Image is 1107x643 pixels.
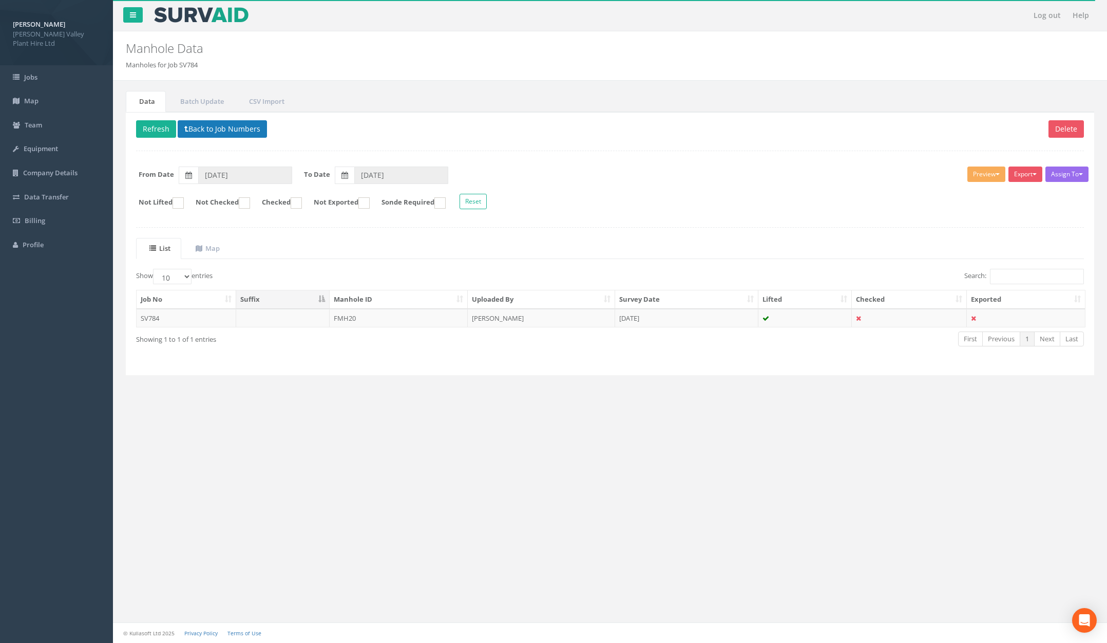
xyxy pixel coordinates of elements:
th: Checked: activate to sort column ascending [852,290,967,309]
label: Search: [964,269,1084,284]
span: Jobs [24,72,37,82]
a: Map [182,238,231,259]
li: Manholes for Job SV784 [126,60,198,70]
div: Open Intercom Messenger [1072,608,1097,633]
a: Previous [982,332,1020,346]
th: Lifted: activate to sort column ascending [758,290,852,309]
label: From Date [139,170,174,179]
button: Export [1008,167,1042,182]
a: [PERSON_NAME] [PERSON_NAME] Valley Plant Hire Ltd [13,17,100,48]
span: Profile [23,240,44,249]
button: Refresh [136,120,176,138]
span: Equipment [24,144,58,153]
label: Checked [252,197,302,209]
input: From Date [198,167,292,184]
button: Reset [460,194,487,209]
a: CSV Import [236,91,295,112]
label: Sonde Required [371,197,446,209]
span: [PERSON_NAME] Valley Plant Hire Ltd [13,29,100,48]
th: Uploaded By: activate to sort column ascending [468,290,615,309]
button: Preview [967,167,1005,182]
label: Not Checked [185,197,250,209]
td: [PERSON_NAME] [468,309,615,327]
strong: [PERSON_NAME] [13,20,65,29]
th: Job No: activate to sort column ascending [137,290,236,309]
a: Last [1060,332,1084,346]
td: SV784 [137,309,236,327]
label: Not Exported [303,197,370,209]
input: Search: [990,269,1084,284]
uib-tab-heading: Map [196,244,220,253]
a: Next [1034,332,1060,346]
a: First [958,332,983,346]
label: Show entries [136,269,213,284]
select: Showentries [153,269,192,284]
th: Manhole ID: activate to sort column ascending [330,290,468,309]
label: Not Lifted [128,197,184,209]
th: Suffix: activate to sort column descending [236,290,330,309]
th: Survey Date: activate to sort column ascending [615,290,758,309]
span: Data Transfer [24,192,69,201]
a: Terms of Use [227,630,261,637]
span: Team [25,120,42,130]
h2: Manhole Data [126,42,930,55]
span: Company Details [23,168,78,177]
button: Back to Job Numbers [178,120,267,138]
a: Data [126,91,166,112]
a: Privacy Policy [184,630,218,637]
td: FMH20 [330,309,468,327]
input: To Date [354,167,448,184]
a: List [136,238,181,259]
small: © Kullasoft Ltd 2025 [123,630,175,637]
td: [DATE] [615,309,758,327]
th: Exported: activate to sort column ascending [967,290,1085,309]
label: To Date [304,170,330,179]
span: Map [24,96,39,105]
a: Batch Update [167,91,235,112]
div: Showing 1 to 1 of 1 entries [136,330,522,344]
a: 1 [1020,332,1035,346]
button: Delete [1048,120,1084,138]
span: Billing [25,216,45,225]
button: Assign To [1045,167,1089,182]
uib-tab-heading: List [149,244,170,253]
